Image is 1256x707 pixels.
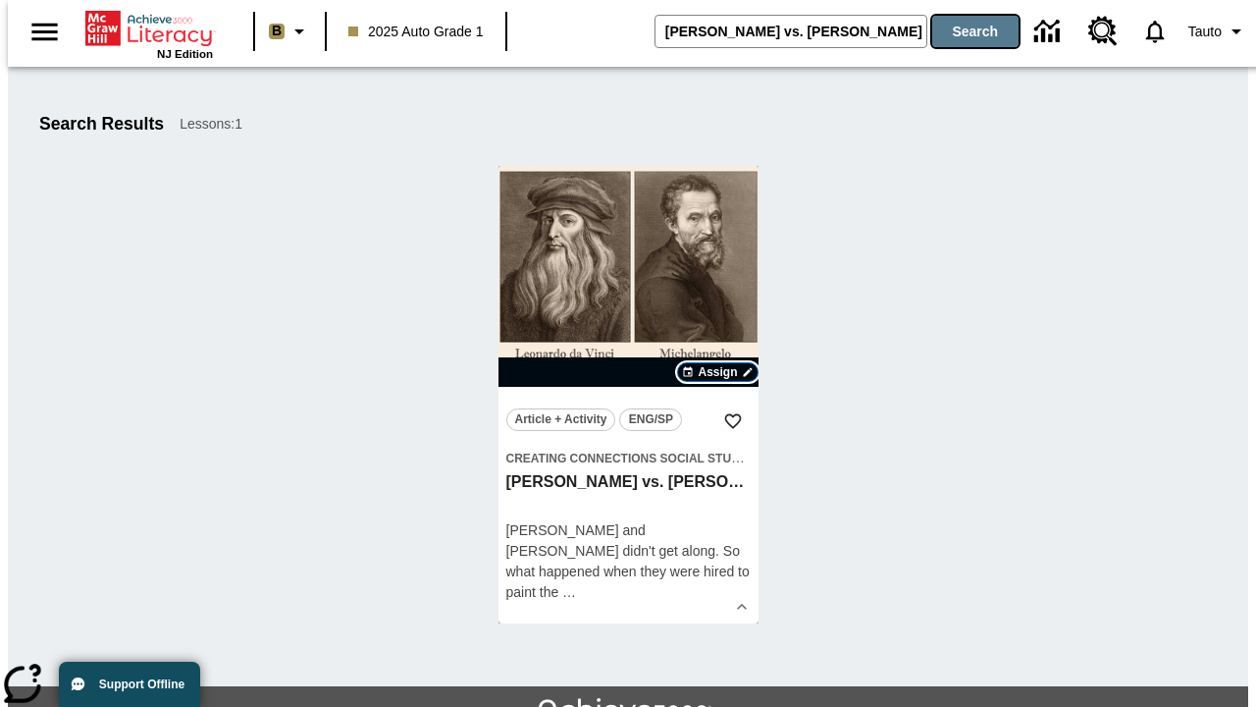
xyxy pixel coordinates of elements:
button: Support Offline [59,662,200,707]
button: Article + Activity [506,408,616,431]
h3: Michelangelo vs. Leonardo [506,472,751,493]
div: [PERSON_NAME] and [PERSON_NAME] didn't get along. So what happened when they were hired to paint the [506,520,751,603]
span: Assign [698,363,737,381]
a: Resource Center, Will open in new tab [1076,5,1129,58]
button: Show Details [727,592,757,622]
span: … [562,584,576,600]
a: Notifications [1129,6,1180,57]
span: ENG/SP [629,409,673,430]
span: Tauto [1188,22,1222,42]
span: Creating Connections Social Studies [506,452,759,465]
button: Search [932,16,1019,47]
span: 2025 Auto Grade 1 [348,22,484,42]
input: search field [655,16,926,47]
span: Lessons : 1 [180,114,242,135]
span: B [272,19,282,43]
button: Boost Class color is light brown. Change class color [261,14,319,49]
span: Article + Activity [515,409,607,430]
button: ENG/SP [619,408,682,431]
a: Data Center [1022,5,1076,59]
button: Add to Favorites [715,404,751,439]
button: Profile/Settings [1180,14,1256,49]
button: Open side menu [16,3,74,61]
h1: Search Results [39,114,164,135]
span: Topic: Creating Connections Social Studies/World History II [506,448,751,468]
button: Assign Choose Dates [677,362,758,382]
div: Home [85,7,213,60]
a: Home [85,9,213,48]
div: lesson details [498,166,759,624]
span: Support Offline [99,678,184,691]
span: NJ Edition [157,48,213,60]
